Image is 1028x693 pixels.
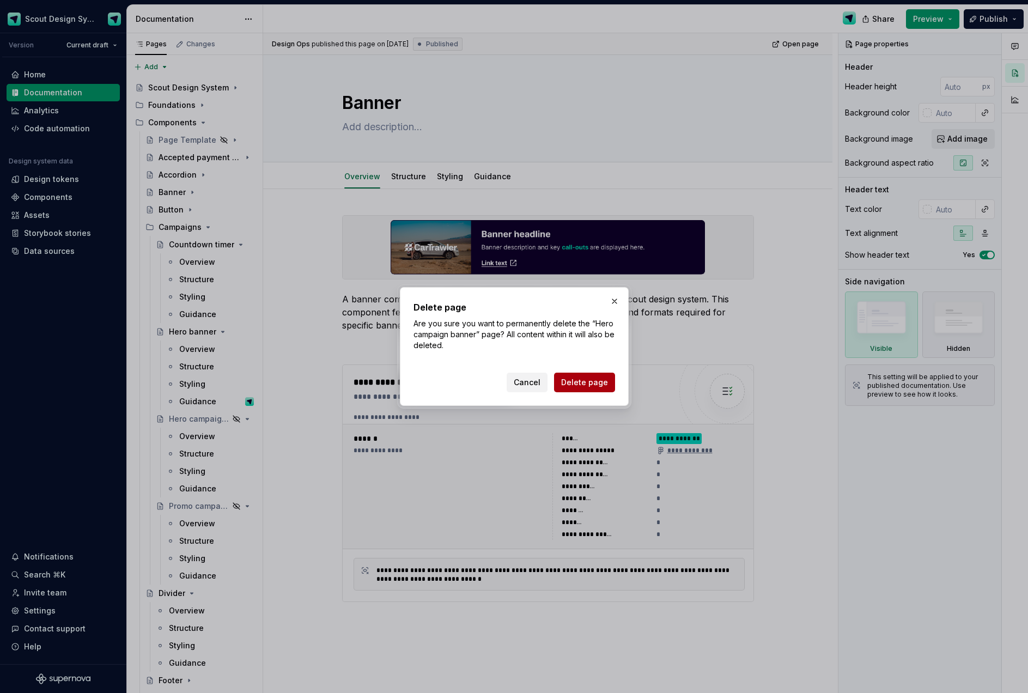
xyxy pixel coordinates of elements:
p: Are you sure you want to permanently delete the “Hero campaign banner” page? All content within i... [413,318,615,351]
span: Cancel [514,377,540,388]
h2: Delete page [413,301,615,314]
button: Delete page [554,373,615,392]
span: Delete page [561,377,608,388]
button: Cancel [507,373,548,392]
